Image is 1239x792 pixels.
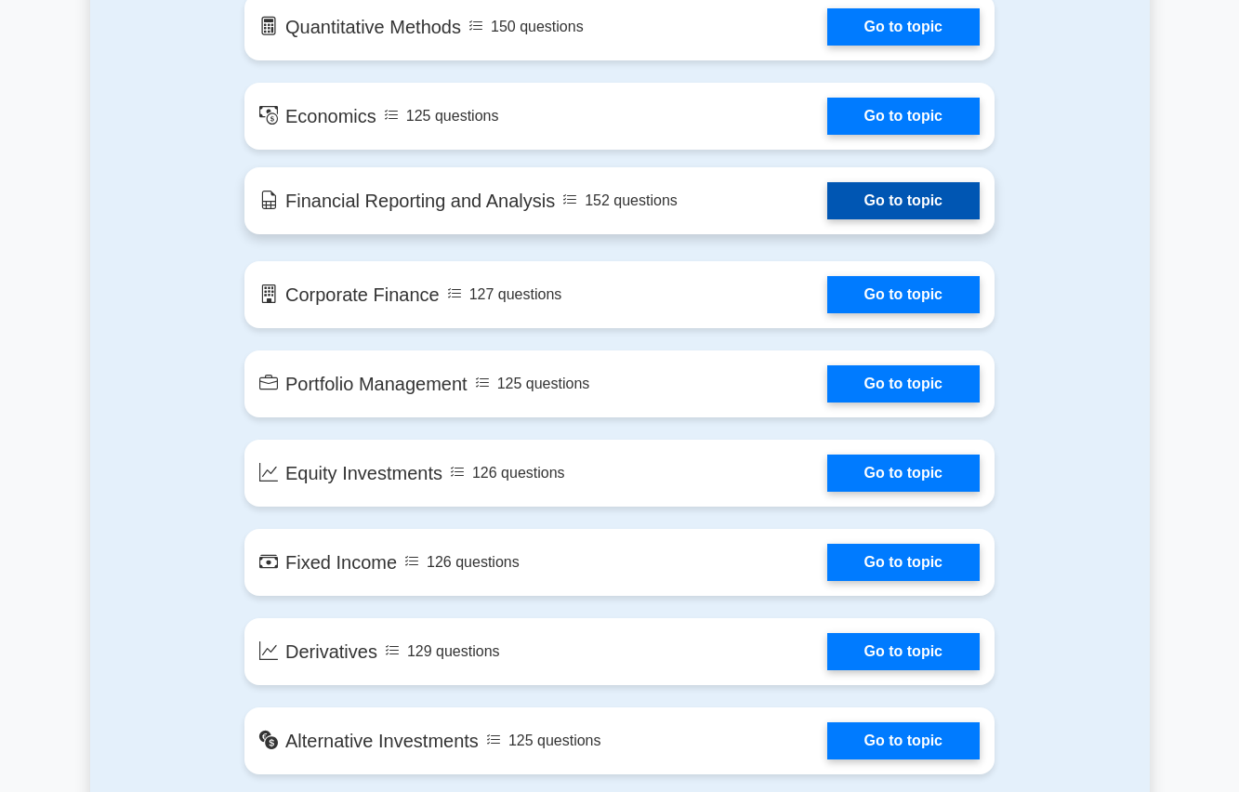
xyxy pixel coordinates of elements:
a: Go to topic [827,8,980,46]
a: Go to topic [827,98,980,135]
a: Go to topic [827,276,980,313]
a: Go to topic [827,544,980,581]
a: Go to topic [827,182,980,219]
a: Go to topic [827,633,980,670]
a: Go to topic [827,722,980,759]
a: Go to topic [827,365,980,403]
a: Go to topic [827,455,980,492]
